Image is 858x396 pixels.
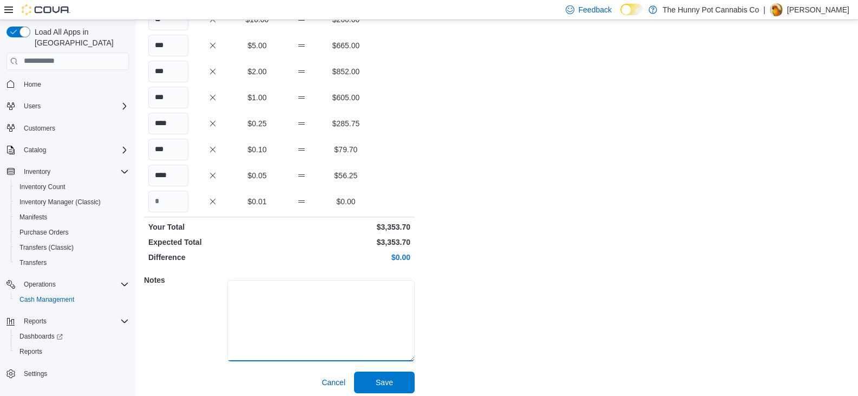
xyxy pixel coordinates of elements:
[237,144,277,155] p: $0.10
[19,165,55,178] button: Inventory
[237,196,277,207] p: $0.01
[144,269,225,291] h5: Notes
[19,332,63,341] span: Dashboards
[317,372,350,393] button: Cancel
[15,211,129,224] span: Manifests
[19,367,129,380] span: Settings
[326,196,366,207] p: $0.00
[19,347,42,356] span: Reports
[19,278,60,291] button: Operations
[326,144,366,155] p: $79.70
[763,3,765,16] p: |
[148,237,277,248] p: Expected Total
[281,237,410,248] p: $3,353.70
[11,292,133,307] button: Cash Management
[15,226,129,239] span: Purchase Orders
[2,99,133,114] button: Users
[19,315,129,328] span: Reports
[19,100,45,113] button: Users
[11,240,133,255] button: Transfers (Classic)
[24,317,47,326] span: Reports
[19,77,129,91] span: Home
[237,92,277,103] p: $1.00
[19,367,51,380] a: Settings
[15,293,129,306] span: Cash Management
[237,118,277,129] p: $0.25
[148,252,277,263] p: Difference
[770,3,783,16] div: Andy Ramgobin
[19,144,129,157] span: Catalog
[19,165,129,178] span: Inventory
[19,78,45,91] a: Home
[787,3,849,16] p: [PERSON_NAME]
[24,102,41,111] span: Users
[11,225,133,240] button: Purchase Orders
[24,167,50,176] span: Inventory
[24,369,47,378] span: Settings
[15,256,51,269] a: Transfers
[281,252,410,263] p: $0.00
[19,144,50,157] button: Catalog
[15,180,129,193] span: Inventory Count
[2,366,133,381] button: Settings
[15,330,67,343] a: Dashboards
[2,142,133,158] button: Catalog
[15,241,78,254] a: Transfers (Classic)
[19,243,74,252] span: Transfers (Classic)
[15,196,105,209] a: Inventory Manager (Classic)
[30,27,129,48] span: Load All Apps in [GEOGRAPHIC_DATA]
[376,377,393,388] span: Save
[322,377,345,388] span: Cancel
[19,121,129,135] span: Customers
[19,183,66,191] span: Inventory Count
[237,40,277,51] p: $5.00
[237,66,277,77] p: $2.00
[148,87,188,108] input: Quantity
[326,170,366,181] p: $56.25
[2,164,133,179] button: Inventory
[19,213,47,222] span: Manifests
[24,124,55,133] span: Customers
[2,277,133,292] button: Operations
[15,345,129,358] span: Reports
[620,4,643,15] input: Dark Mode
[148,35,188,56] input: Quantity
[11,329,133,344] a: Dashboards
[19,295,74,304] span: Cash Management
[2,76,133,92] button: Home
[354,372,415,393] button: Save
[19,198,101,206] span: Inventory Manager (Classic)
[22,4,70,15] img: Cova
[326,92,366,103] p: $605.00
[148,61,188,82] input: Quantity
[15,196,129,209] span: Inventory Manager (Classic)
[11,179,133,194] button: Inventory Count
[2,120,133,136] button: Customers
[326,66,366,77] p: $852.00
[281,222,410,232] p: $3,353.70
[19,258,47,267] span: Transfers
[15,330,129,343] span: Dashboards
[11,210,133,225] button: Manifests
[148,191,188,212] input: Quantity
[15,180,70,193] a: Inventory Count
[19,122,60,135] a: Customers
[11,344,133,359] button: Reports
[24,80,41,89] span: Home
[15,256,129,269] span: Transfers
[148,165,188,186] input: Quantity
[15,345,47,358] a: Reports
[326,40,366,51] p: $665.00
[15,293,78,306] a: Cash Management
[19,278,129,291] span: Operations
[24,280,56,289] span: Operations
[19,228,69,237] span: Purchase Orders
[11,255,133,270] button: Transfers
[24,146,46,154] span: Catalog
[237,170,277,181] p: $0.05
[663,3,759,16] p: The Hunny Pot Cannabis Co
[148,139,188,160] input: Quantity
[148,113,188,134] input: Quantity
[2,314,133,329] button: Reports
[326,118,366,129] p: $285.75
